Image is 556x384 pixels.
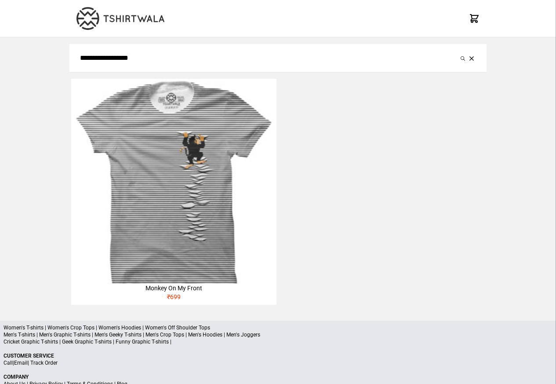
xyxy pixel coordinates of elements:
[458,53,467,63] button: Submit your search query.
[30,360,58,366] a: Track Order
[76,7,164,30] img: TW-LOGO-400-104.png
[4,324,552,331] p: Women's T-shirts | Women's Crop Tops | Women's Hoodies | Women's Off Shoulder Tops
[71,79,276,284] img: monkey-climbing-320x320.jpg
[71,293,276,305] div: ₹ 699
[71,284,276,293] div: Monkey On My Front
[71,79,276,305] a: Monkey On My Front₹699
[4,360,13,366] a: Call
[4,359,552,366] p: | |
[14,360,28,366] a: Email
[4,373,552,380] p: Company
[467,53,476,63] button: Clear the search query.
[4,352,552,359] p: Customer Service
[4,338,552,345] p: Cricket Graphic T-shirts | Geek Graphic T-shirts | Funny Graphic T-shirts |
[4,331,552,338] p: Men's T-shirts | Men's Graphic T-shirts | Men's Geeky T-shirts | Men's Crop Tops | Men's Hoodies ...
